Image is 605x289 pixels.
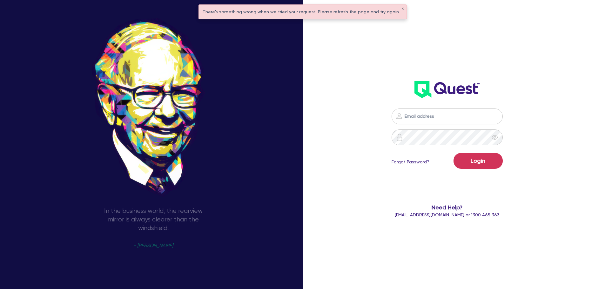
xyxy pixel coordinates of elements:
img: icon-password [395,112,403,120]
a: Forgot Password? [392,159,429,165]
button: Login [454,153,503,169]
input: Email address [392,108,503,124]
span: eye [492,134,498,141]
img: icon-password [396,134,403,141]
span: Need Help? [366,203,528,212]
div: There's something wrong when we tried your request. Please refresh the page and try again [199,5,407,19]
img: wH2k97JdezQIQAAAABJRU5ErkJggg== [414,81,480,98]
span: or 1300 465 363 [395,212,500,217]
button: ✕ [401,7,404,10]
a: [EMAIL_ADDRESS][DOMAIN_NAME] [395,212,464,217]
span: - [PERSON_NAME] [133,243,173,248]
